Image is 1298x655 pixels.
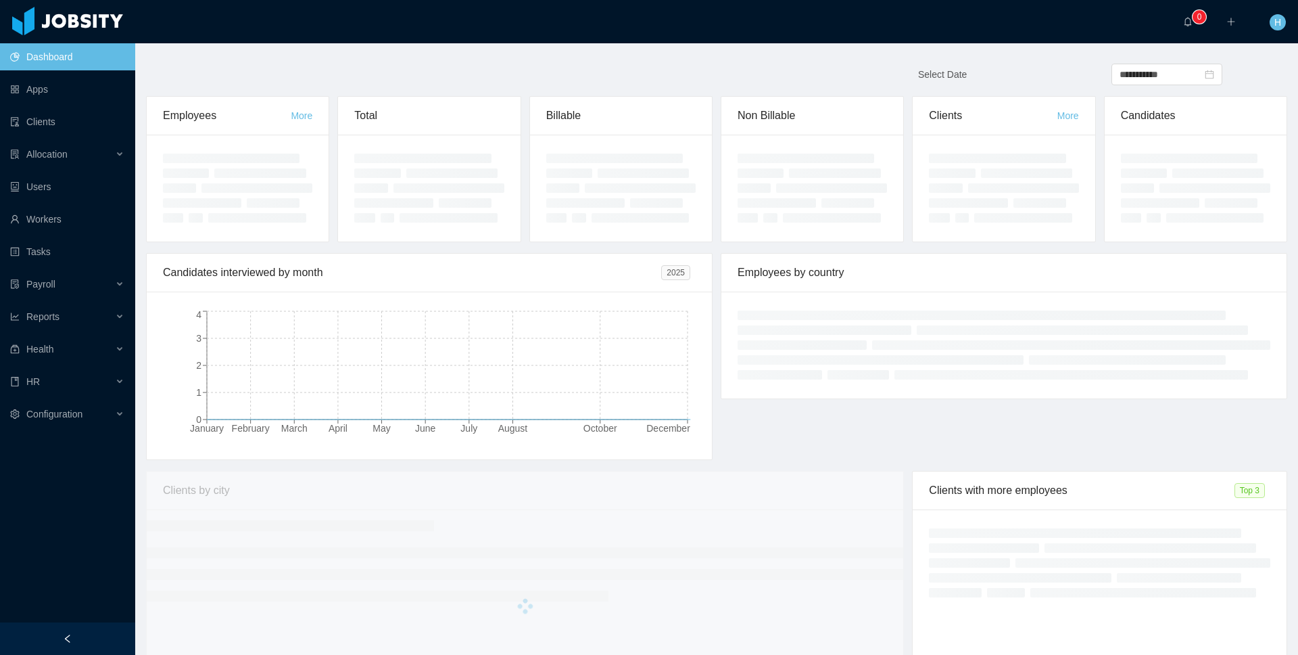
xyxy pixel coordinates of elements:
[26,344,53,355] span: Health
[190,423,224,434] tspan: January
[929,472,1234,510] div: Clients with more employees
[10,43,124,70] a: icon: pie-chartDashboard
[1205,70,1214,79] i: icon: calendar
[354,97,504,135] div: Total
[196,333,201,344] tspan: 3
[10,173,124,200] a: icon: robotUsers
[26,311,59,322] span: Reports
[26,376,40,387] span: HR
[10,238,124,265] a: icon: profileTasks
[196,360,201,371] tspan: 2
[1193,10,1206,24] sup: 0
[646,423,690,434] tspan: December
[1226,17,1236,26] i: icon: plus
[10,312,20,321] i: icon: line-chart
[26,149,68,160] span: Allocation
[10,377,20,386] i: icon: book
[1057,110,1079,121] a: More
[10,150,20,159] i: icon: solution
[546,97,696,135] div: Billable
[10,76,124,103] a: icon: appstoreApps
[196,309,201,320] tspan: 4
[918,69,967,80] span: Select Date
[372,423,390,434] tspan: May
[583,423,617,434] tspan: October
[10,344,20,354] i: icon: medicine-box
[1121,97,1270,135] div: Candidates
[738,97,887,135] div: Non Billable
[196,414,201,425] tspan: 0
[26,279,55,290] span: Payroll
[329,423,347,434] tspan: April
[163,97,291,135] div: Employees
[26,409,82,420] span: Configuration
[10,279,20,289] i: icon: file-protect
[460,423,477,434] tspan: July
[163,254,661,292] div: Candidates interviewed by month
[10,108,124,135] a: icon: auditClients
[738,254,1270,292] div: Employees by country
[1183,17,1193,26] i: icon: bell
[929,97,1057,135] div: Clients
[10,409,20,419] i: icon: setting
[10,206,124,233] a: icon: userWorkers
[1274,14,1281,30] span: H
[661,265,690,280] span: 2025
[498,423,528,434] tspan: August
[1234,483,1265,498] span: Top 3
[196,387,201,398] tspan: 1
[232,423,270,434] tspan: February
[291,110,312,121] a: More
[281,423,308,434] tspan: March
[415,423,436,434] tspan: June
